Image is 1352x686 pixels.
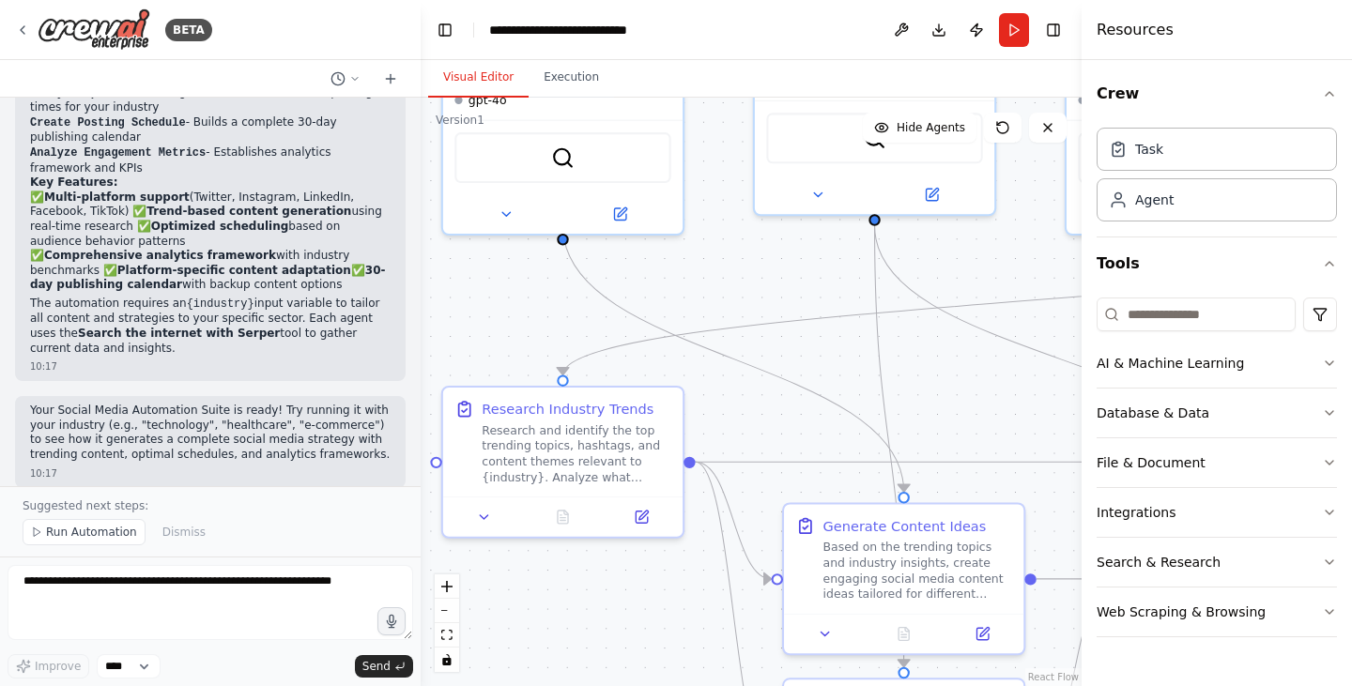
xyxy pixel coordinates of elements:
h4: Resources [1097,19,1174,41]
span: Send [362,659,391,674]
button: Hide right sidebar [1040,17,1067,43]
strong: Platform-specific content adaptation [117,264,351,277]
button: Start a new chat [376,68,406,90]
li: - Determines best posting times for your industry [30,85,391,115]
button: AI & Machine Learning [1097,339,1337,388]
div: 10:17 [30,359,391,373]
a: React Flow attribution [1028,672,1079,682]
button: Send [355,655,413,678]
nav: breadcrumb [489,21,673,39]
button: Visual Editor [428,58,529,98]
button: Open in side panel [949,622,1016,646]
button: Web Scraping & Browsing [1097,587,1337,636]
strong: 30-day publishing calendar [30,264,385,292]
li: - Establishes analytics framework and KPIs [30,145,391,175]
strong: Trend-based content generation [146,205,351,218]
div: BETA [165,19,212,41]
button: Open in side panel [565,203,675,226]
button: Open in side panel [608,506,675,529]
code: {industry} [187,297,254,311]
button: zoom out [435,599,459,623]
div: Generate Content IdeasBased on the trending topics and industry insights, create engaging social ... [782,502,1025,655]
code: Analyze Engagement Metrics [30,146,206,160]
strong: Optimized scheduling [151,220,289,233]
strong: Key Features: [30,175,117,189]
div: Research Industry Trends [482,399,653,419]
strong: Search the internet with Serper [78,327,280,340]
button: Switch to previous chat [323,68,368,90]
img: Logo [38,8,150,51]
span: Dismiss [162,525,206,540]
div: Research Industry TrendsResearch and identify the top trending topics, hashtags, and content them... [441,386,684,539]
span: Run Automation [46,525,137,540]
code: Create Posting Schedule [30,116,186,130]
img: SerperDevTool [863,127,886,150]
strong: Multi-platform support [44,191,190,204]
p: The automation requires an input variable to tailor all content and strategies to your specific s... [30,297,391,356]
g: Edge from af6446c0-dcb7-432c-b06a-bc3bc6cd4bda to fa057ae8-afdd-4e24-b15f-1449378b4c33 [865,226,914,667]
strong: Comprehensive analytics framework [44,249,276,262]
div: Based on the trending topics and industry insights, create engaging social media content ideas ta... [823,540,1012,602]
div: Task [1135,140,1163,159]
div: Research and identify the top trending topics, hashtags, and content themes relevant to {industry... [482,422,670,484]
button: Database & Data [1097,389,1337,437]
div: Version 1 [436,113,484,128]
button: Run Automation [23,519,146,545]
button: File & Document [1097,438,1337,487]
button: Open in side panel [877,183,987,206]
button: Execution [529,58,614,98]
g: Edge from fd027f5a-eadd-4760-92b8-95e9600345be to 8b320bb9-73ba-4a63-8e46-9633c099212e [553,226,914,492]
button: Integrations [1097,488,1337,537]
button: Improve [8,654,89,678]
button: Crew [1097,68,1337,120]
button: Dismiss [153,519,215,545]
div: Crew [1097,120,1337,236]
g: Edge from 8b320bb9-73ba-4a63-8e46-9633c099212e to 46fc4b74-cc6b-4080-815c-e056faec5e77 [1037,569,1113,588]
button: toggle interactivity [435,648,459,672]
span: Hide Agents [897,120,965,135]
div: Agent [1135,191,1174,209]
button: Hide left sidebar [432,17,458,43]
button: Search & Research [1097,538,1337,587]
button: No output available [522,506,605,529]
button: zoom in [435,574,459,599]
span: Improve [35,659,81,674]
div: 10:17 [30,466,391,480]
p: Your Social Media Automation Suite is ready! Try running it with your industry (e.g., "technology... [30,404,391,462]
img: SerperDevTool [551,146,575,170]
button: fit view [435,623,459,648]
p: ✅ (Twitter, Instagram, LinkedIn, Facebook, TikTok) ✅ using real-time research ✅ based on audience... [30,191,391,293]
div: Tools [1097,290,1337,652]
p: Suggested next steps: [23,498,398,513]
button: Click to speak your automation idea [377,607,406,635]
code: Analyze Optimal Posting Times [30,86,226,99]
div: React Flow controls [435,574,459,672]
div: Generate Content Ideas [823,516,987,536]
g: Edge from 96678d68-f839-48bd-a5aa-dc574e3fac71 to 8b320bb9-73ba-4a63-8e46-9633c099212e [696,452,772,588]
button: No output available [863,622,945,646]
button: Hide Agents [863,113,976,143]
g: Edge from af6446c0-dcb7-432c-b06a-bc3bc6cd4bda to 46fc4b74-cc6b-4080-815c-e056faec5e77 [865,226,1254,492]
span: gpt-4o [469,93,507,109]
button: Tools [1097,237,1337,290]
li: - Builds a complete 30-day publishing calendar [30,115,391,145]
